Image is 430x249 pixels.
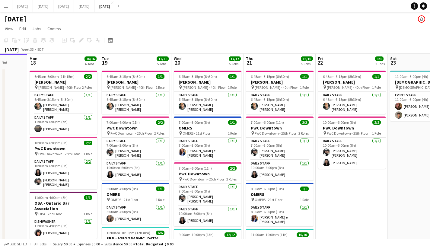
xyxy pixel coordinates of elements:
[33,242,48,246] span: All jobs
[45,25,63,33] a: Comms
[19,26,26,31] span: Edit
[53,0,74,12] button: [DATE]
[20,47,35,52] span: Week 33
[135,242,173,246] span: Total Budgeted $0.00
[30,25,44,33] a: Jobs
[47,26,61,31] span: Comms
[94,0,115,12] button: [DATE]
[33,0,53,12] button: [DATE]
[5,14,26,24] h1: [DATE]
[5,26,13,31] span: View
[53,242,173,246] div: Salary $0.00 + Expenses $0.00 + Subsistence $0.00 =
[5,46,19,53] div: [DATE]
[74,0,94,12] button: [DATE]
[3,241,28,247] button: Budgeted
[12,0,33,12] button: [DATE]
[32,26,41,31] span: Jobs
[37,47,44,52] div: EDT
[17,25,29,33] a: Edit
[10,242,27,246] span: Budgeted
[2,25,16,33] a: View
[418,15,425,23] app-user-avatar: Jolanta Rokowski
